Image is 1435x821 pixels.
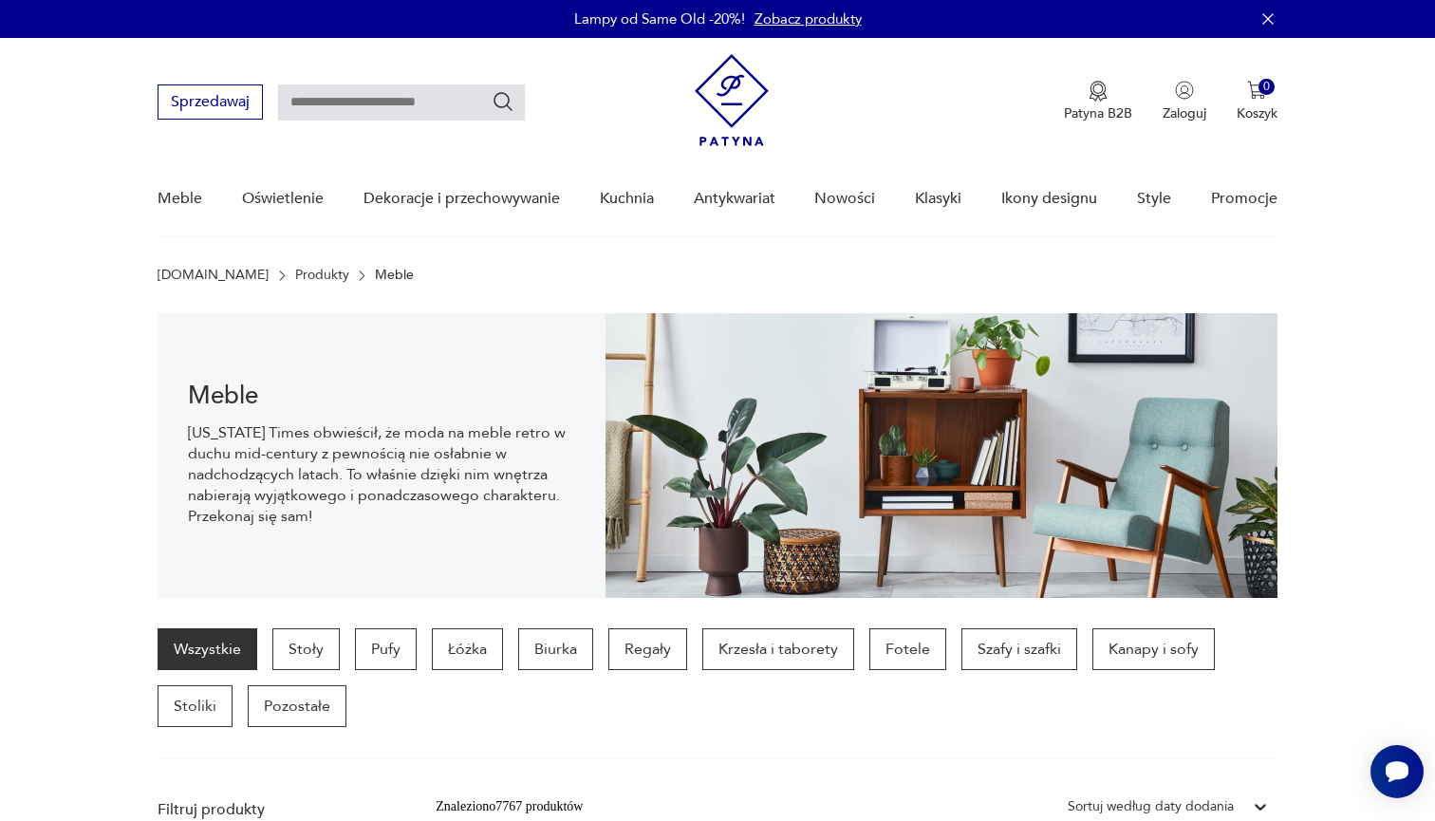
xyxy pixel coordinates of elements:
[1211,162,1277,235] a: Promocje
[1068,796,1234,817] div: Sortuj według daty dodania
[436,796,583,817] div: Znaleziono 7767 produktów
[1001,162,1097,235] a: Ikony designu
[1237,104,1277,122] p: Koszyk
[961,628,1077,670] a: Szafy i szafki
[158,799,390,820] p: Filtruj produkty
[1163,104,1206,122] p: Zaloguj
[248,685,346,727] a: Pozostałe
[1089,81,1108,102] img: Ikona medalu
[814,162,875,235] a: Nowości
[1163,81,1206,122] button: Zaloguj
[695,54,769,146] img: Patyna - sklep z meblami i dekoracjami vintage
[1370,745,1424,798] iframe: Smartsupp widget button
[574,9,745,28] p: Lampy od Same Old -20%!
[158,268,269,283] a: [DOMAIN_NAME]
[158,162,202,235] a: Meble
[188,384,575,407] h1: Meble
[606,313,1277,598] img: Meble
[158,97,263,110] a: Sprzedawaj
[188,422,575,527] p: [US_STATE] Times obwieścił, że moda na meble retro w duchu mid-century z pewnością nie osłabnie w...
[915,162,961,235] a: Klasyki
[1258,79,1275,95] div: 0
[755,9,862,28] a: Zobacz produkty
[1175,81,1194,100] img: Ikonka użytkownika
[1247,81,1266,100] img: Ikona koszyka
[492,90,514,113] button: Szukaj
[1064,81,1132,122] button: Patyna B2B
[518,628,593,670] a: Biurka
[694,162,775,235] a: Antykwariat
[702,628,854,670] a: Krzesła i taborety
[158,84,263,120] button: Sprzedawaj
[1064,104,1132,122] p: Patyna B2B
[355,628,417,670] a: Pufy
[869,628,946,670] a: Fotele
[375,268,414,283] p: Meble
[1064,81,1132,122] a: Ikona medaluPatyna B2B
[1137,162,1171,235] a: Style
[272,628,340,670] a: Stoły
[608,628,687,670] a: Regały
[1092,628,1215,670] a: Kanapy i sofy
[432,628,503,670] a: Łóżka
[363,162,560,235] a: Dekoracje i przechowywanie
[1237,81,1277,122] button: 0Koszyk
[242,162,324,235] a: Oświetlenie
[158,628,257,670] a: Wszystkie
[600,162,654,235] a: Kuchnia
[158,685,233,727] a: Stoliki
[295,268,349,283] a: Produkty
